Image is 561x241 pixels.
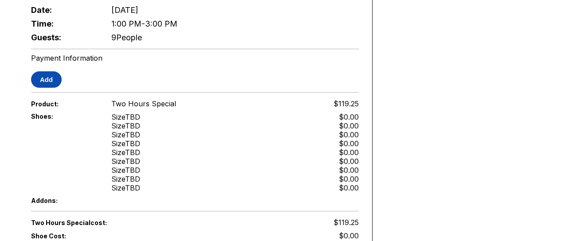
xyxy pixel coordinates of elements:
[111,166,140,175] div: Size TBD
[333,218,359,227] span: $119.25
[339,139,359,148] div: $0.00
[111,130,140,139] div: Size TBD
[111,113,140,121] div: Size TBD
[31,5,97,15] span: Date:
[339,157,359,166] div: $0.00
[339,175,359,183] div: $0.00
[339,231,359,240] span: $0.00
[339,121,359,130] div: $0.00
[31,71,62,88] button: Add
[31,54,359,62] div: Payment Information
[111,121,140,130] div: Size TBD
[339,183,359,192] div: $0.00
[339,166,359,175] div: $0.00
[31,197,97,204] span: Addons:
[111,5,138,15] span: [DATE]
[31,113,97,120] span: Shoes:
[339,113,359,121] div: $0.00
[111,139,140,148] div: Size TBD
[111,157,140,166] div: Size TBD
[31,19,97,28] span: Time:
[111,99,176,108] span: Two Hours Special
[111,175,140,183] div: Size TBD
[111,33,142,42] span: 9 People
[333,99,359,108] span: $119.25
[31,33,97,42] span: Guests:
[111,19,177,28] span: 1:00 PM - 3:00 PM
[31,100,97,108] span: Product:
[339,130,359,139] div: $0.00
[339,148,359,157] div: $0.00
[31,232,97,240] span: Shoe Cost:
[111,183,140,192] div: Size TBD
[111,148,140,157] div: Size TBD
[31,219,195,226] span: Two Hours Special cost:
